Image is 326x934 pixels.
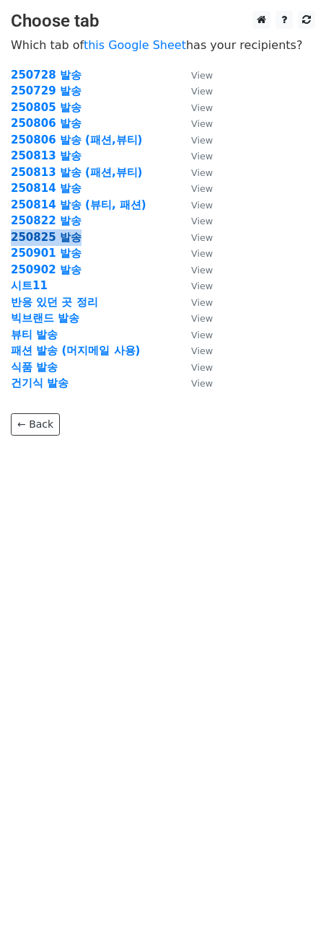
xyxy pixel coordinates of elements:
[11,279,48,292] a: 시트11
[191,281,213,291] small: View
[11,133,142,146] a: 250806 발송 (패션,뷰티)
[11,69,81,81] a: 250728 발송
[177,214,213,227] a: View
[177,361,213,374] a: View
[191,345,213,356] small: View
[11,247,81,260] a: 250901 발송
[191,86,213,97] small: View
[11,361,58,374] a: 식품 발송
[177,84,213,97] a: View
[11,296,98,309] a: 반응 있던 곳 정리
[191,248,213,259] small: View
[11,11,315,32] h3: Choose tab
[191,183,213,194] small: View
[11,344,140,357] a: 패션 발송 (머지메일 사용)
[191,200,213,211] small: View
[191,232,213,243] small: View
[191,330,213,340] small: View
[177,296,213,309] a: View
[11,198,146,211] a: 250814 발송 (뷰티, 패션)
[177,344,213,357] a: View
[191,118,213,129] small: View
[177,149,213,162] a: View
[177,69,213,81] a: View
[177,166,213,179] a: View
[191,102,213,113] small: View
[191,265,213,276] small: View
[191,135,213,146] small: View
[11,312,79,325] a: 빅브랜드 발송
[177,247,213,260] a: View
[11,263,81,276] a: 250902 발송
[11,101,81,114] a: 250805 발송
[191,167,213,178] small: View
[191,378,213,389] small: View
[177,182,213,195] a: View
[177,328,213,341] a: View
[177,263,213,276] a: View
[191,216,213,226] small: View
[11,117,81,130] a: 250806 발송
[191,70,213,81] small: View
[84,38,186,52] a: this Google Sheet
[191,362,213,373] small: View
[11,182,81,195] a: 250814 발송
[177,231,213,244] a: View
[11,149,81,162] a: 250813 발송
[191,151,213,162] small: View
[177,376,213,389] a: View
[11,38,315,53] p: Which tab of has your recipients?
[11,376,69,389] a: 건기식 발송
[11,166,142,179] a: 250813 발송 (패션,뷰티)
[11,328,58,341] a: 뷰티 발송
[11,231,81,244] a: 250825 발송
[254,865,326,934] iframe: Chat Widget
[254,865,326,934] div: 채팅 위젯
[177,101,213,114] a: View
[11,413,60,436] a: ← Back
[177,133,213,146] a: View
[177,279,213,292] a: View
[191,313,213,324] small: View
[11,84,81,97] a: 250729 발송
[177,198,213,211] a: View
[11,214,81,227] a: 250822 발송
[191,297,213,308] small: View
[177,312,213,325] a: View
[177,117,213,130] a: View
